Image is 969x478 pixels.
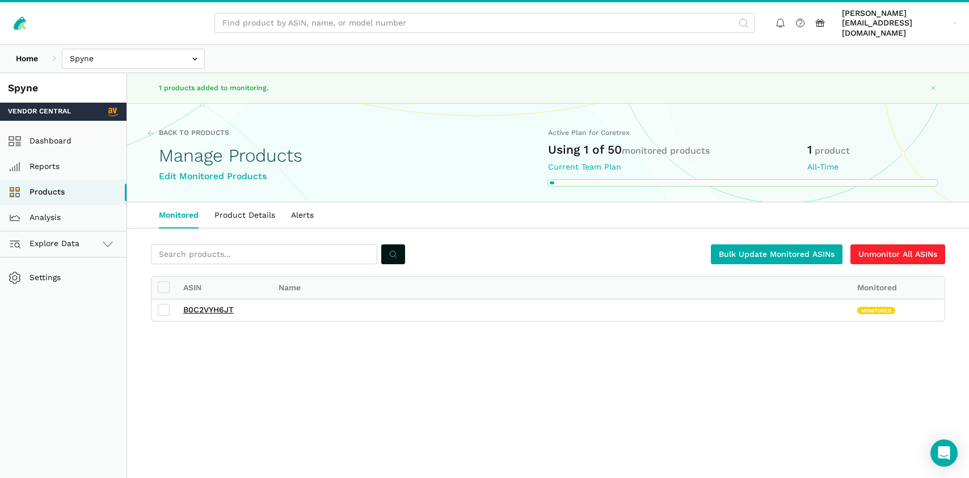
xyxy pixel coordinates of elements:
[807,142,812,156] span: 1
[930,439,958,467] div: Open Intercom Messenger
[622,145,710,156] span: monitored products
[548,162,807,172] div: Current Team Plan
[151,202,207,229] a: Monitored
[214,13,755,33] input: Find product by ASIN, name, or model number
[207,202,283,229] a: Product Details
[175,277,271,299] div: ASIN
[842,9,949,39] span: [PERSON_NAME][EMAIL_ADDRESS][DOMAIN_NAME]
[62,49,205,69] input: Spyne
[548,128,937,138] div: Active Plan for Coretrex
[8,81,119,95] div: Spyne
[159,170,548,184] div: Edit Monitored Products
[838,6,961,40] a: [PERSON_NAME][EMAIL_ADDRESS][DOMAIN_NAME]
[850,244,945,264] a: Unmonitor All ASINs
[183,305,234,314] a: B0C2VYH6JT
[159,83,454,93] p: 1 products added to monitoring.
[8,107,71,117] span: Vendor Central
[147,128,229,138] a: Back to Products
[271,277,849,299] div: Name
[926,81,941,95] button: Close
[857,307,895,315] span: Monitored
[159,146,548,166] h1: Manage Products
[815,145,850,156] span: product
[711,244,842,264] a: Bulk Update Monitored ASINs
[548,142,710,156] span: Using 1 of 50
[12,237,79,251] span: Explore Data
[807,162,937,172] div: All-Time
[283,202,322,229] a: Alerts
[151,244,377,264] input: Search products...
[849,277,945,299] div: Monitored
[8,49,46,69] a: Home
[159,128,229,138] span: Back to Products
